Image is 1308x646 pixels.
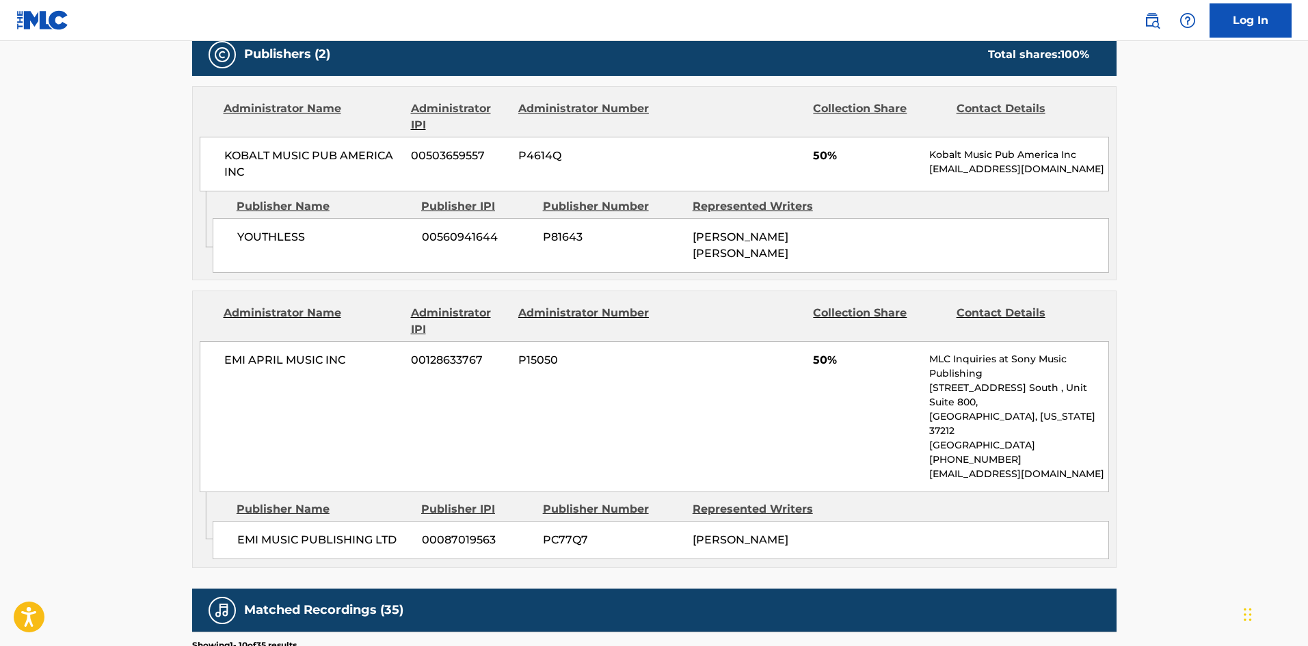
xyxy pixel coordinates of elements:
[813,148,919,164] span: 50%
[237,532,412,548] span: EMI MUSIC PUBLISHING LTD
[411,148,508,164] span: 00503659557
[1174,7,1201,34] div: Help
[237,501,411,517] div: Publisher Name
[214,46,230,63] img: Publishers
[244,602,403,618] h5: Matched Recordings (35)
[929,409,1108,438] p: [GEOGRAPHIC_DATA], [US_STATE] 37212
[16,10,69,30] img: MLC Logo
[929,453,1108,467] p: [PHONE_NUMBER]
[1060,48,1089,61] span: 100 %
[693,501,832,517] div: Represented Writers
[813,305,946,338] div: Collection Share
[929,352,1108,381] p: MLC Inquiries at Sony Music Publishing
[1240,580,1308,646] iframe: Chat Widget
[422,532,533,548] span: 00087019563
[693,198,832,215] div: Represented Writers
[693,533,788,546] span: [PERSON_NAME]
[543,501,682,517] div: Publisher Number
[813,100,946,133] div: Collection Share
[957,100,1089,133] div: Contact Details
[224,100,401,133] div: Administrator Name
[518,148,651,164] span: P4614Q
[518,100,651,133] div: Administrator Number
[543,198,682,215] div: Publisher Number
[421,198,533,215] div: Publisher IPI
[224,305,401,338] div: Administrator Name
[518,305,651,338] div: Administrator Number
[224,352,401,368] span: EMI APRIL MUSIC INC
[1144,12,1160,29] img: search
[813,352,919,368] span: 50%
[244,46,330,62] h5: Publishers (2)
[988,46,1089,63] div: Total shares:
[411,352,508,368] span: 00128633767
[929,467,1108,481] p: [EMAIL_ADDRESS][DOMAIN_NAME]
[1179,12,1196,29] img: help
[957,305,1089,338] div: Contact Details
[411,305,508,338] div: Administrator IPI
[421,501,533,517] div: Publisher IPI
[518,352,651,368] span: P15050
[214,602,230,619] img: Matched Recordings
[224,148,401,180] span: KOBALT MUSIC PUB AMERICA INC
[929,148,1108,162] p: Kobalt Music Pub America Inc
[1210,3,1292,38] a: Log In
[411,100,508,133] div: Administrator IPI
[929,381,1108,409] p: [STREET_ADDRESS] South , Unit Suite 800,
[929,162,1108,176] p: [EMAIL_ADDRESS][DOMAIN_NAME]
[237,198,411,215] div: Publisher Name
[422,229,533,245] span: 00560941644
[693,230,788,260] span: [PERSON_NAME] [PERSON_NAME]
[1138,7,1166,34] a: Public Search
[1244,594,1252,635] div: Drag
[237,229,412,245] span: YOUTHLESS
[929,438,1108,453] p: [GEOGRAPHIC_DATA]
[543,532,682,548] span: PC77Q7
[543,229,682,245] span: P81643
